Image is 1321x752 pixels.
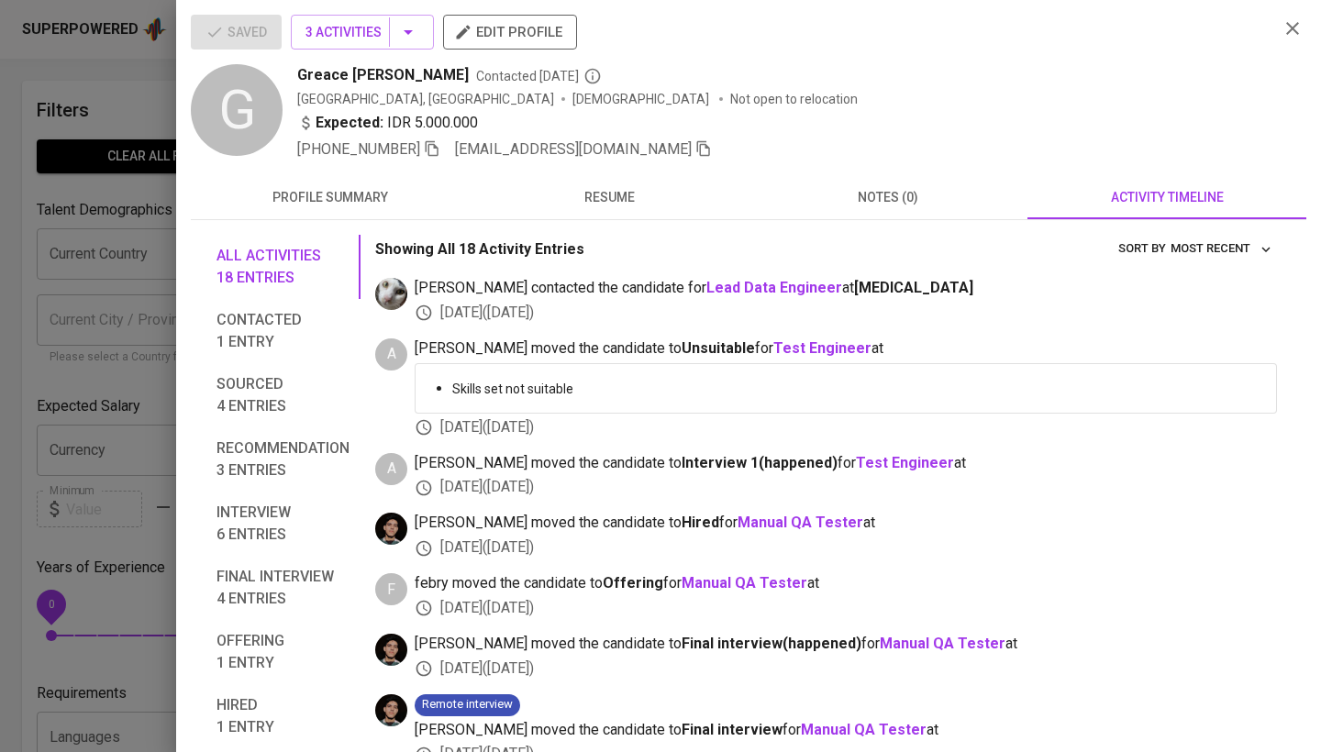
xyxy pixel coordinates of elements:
[1118,241,1166,255] span: sort by
[458,20,562,44] span: edit profile
[297,112,478,134] div: IDR 5.000.000
[297,90,554,108] div: [GEOGRAPHIC_DATA], [GEOGRAPHIC_DATA]
[202,186,459,209] span: profile summary
[443,24,577,39] a: edit profile
[375,278,407,310] img: tharisa.rizky@glints.com
[375,694,407,726] img: bima@glints.com
[216,630,350,674] span: Offering 1 entry
[801,721,927,738] a: Manual QA Tester
[856,454,954,471] a: Test Engineer
[682,721,783,738] b: Final interview
[415,477,1277,498] div: [DATE] ( [DATE] )
[415,278,1277,299] span: [PERSON_NAME] contacted the candidate for at
[415,634,1277,655] span: [PERSON_NAME] moved the candidate to for at
[316,112,383,134] b: Expected:
[880,635,1005,652] a: Manual QA Tester
[476,67,602,85] span: Contacted [DATE]
[730,90,858,108] p: Not open to relocation
[415,696,520,713] span: Remote interview
[572,90,712,108] span: [DEMOGRAPHIC_DATA]
[415,338,1277,359] span: [PERSON_NAME] moved the candidate to for at
[216,373,350,417] span: Sourced 4 entries
[216,245,350,289] span: All activities 18 entries
[415,573,1277,594] span: febry moved the candidate to for at
[375,338,407,370] div: A
[297,64,469,86] span: Greace [PERSON_NAME]
[415,417,1277,438] div: [DATE] ( [DATE] )
[603,574,663,592] b: Offering
[415,537,1277,558] div: [DATE] ( [DATE] )
[443,15,577,50] button: edit profile
[773,339,871,357] a: Test Engineer
[415,513,1277,534] span: [PERSON_NAME] moved the candidate to for at
[738,514,863,531] a: Manual QA Tester
[216,566,350,610] span: Final interview 4 entries
[706,279,842,296] a: Lead Data Engineer
[415,720,1277,741] span: [PERSON_NAME] moved the candidate to for at
[375,634,407,666] img: bima@glints.com
[481,186,738,209] span: resume
[375,453,407,485] div: A
[375,238,584,260] p: Showing All 18 Activity Entries
[455,140,692,158] span: [EMAIL_ADDRESS][DOMAIN_NAME]
[1171,238,1272,260] span: Most Recent
[297,140,420,158] span: [PHONE_NUMBER]
[305,21,419,44] span: 3 Activities
[415,453,1277,474] span: [PERSON_NAME] moved the candidate to for at
[216,694,350,738] span: Hired 1 entry
[415,303,1277,324] div: [DATE] ( [DATE] )
[291,15,434,50] button: 3 Activities
[583,67,602,85] svg: By Batam recruiter
[854,279,973,296] span: [MEDICAL_DATA]
[682,339,755,357] b: Unsuitable
[216,309,350,353] span: Contacted 1 entry
[375,513,407,545] img: bima@glints.com
[760,186,1016,209] span: notes (0)
[415,658,1277,680] div: [DATE] ( [DATE] )
[216,437,350,481] span: Recommendation 3 entries
[682,574,807,592] a: Manual QA Tester
[682,635,861,652] b: Final interview ( happened )
[682,514,719,531] b: Hired
[415,598,1277,619] div: [DATE] ( [DATE] )
[216,502,350,546] span: Interview 6 entries
[191,64,283,156] div: G
[1166,235,1277,263] button: sort by
[682,454,838,471] b: Interview 1 ( happened )
[1038,186,1295,209] span: activity timeline
[452,380,1261,398] p: Skills set not suitable
[375,573,407,605] div: F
